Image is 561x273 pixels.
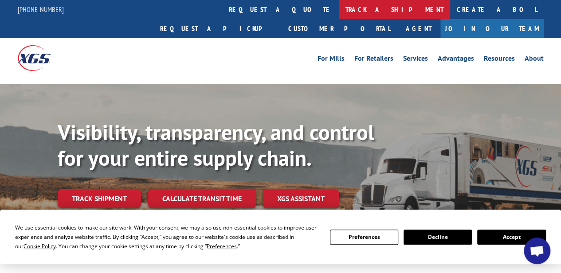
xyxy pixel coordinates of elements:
span: Cookie Policy [24,242,56,250]
a: Advantages [438,55,474,65]
div: We use essential cookies to make our site work. With your consent, we may also use non-essential ... [15,223,319,251]
a: Calculate transit time [148,189,256,208]
a: Customer Portal [282,19,397,38]
a: Join Our Team [440,19,544,38]
b: Visibility, transparency, and control for your entire supply chain. [58,118,374,172]
a: For Mills [318,55,345,65]
a: [PHONE_NUMBER] [18,5,64,14]
button: Accept [477,230,545,245]
a: Resources [484,55,515,65]
a: Track shipment [58,189,141,208]
a: Request a pickup [153,19,282,38]
button: Preferences [330,230,398,245]
a: XGS ASSISTANT [263,189,339,208]
a: Agent [397,19,440,38]
a: Services [403,55,428,65]
div: Open chat [524,238,550,264]
a: About [525,55,544,65]
span: Preferences [207,242,237,250]
button: Decline [404,230,472,245]
a: For Retailers [354,55,393,65]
